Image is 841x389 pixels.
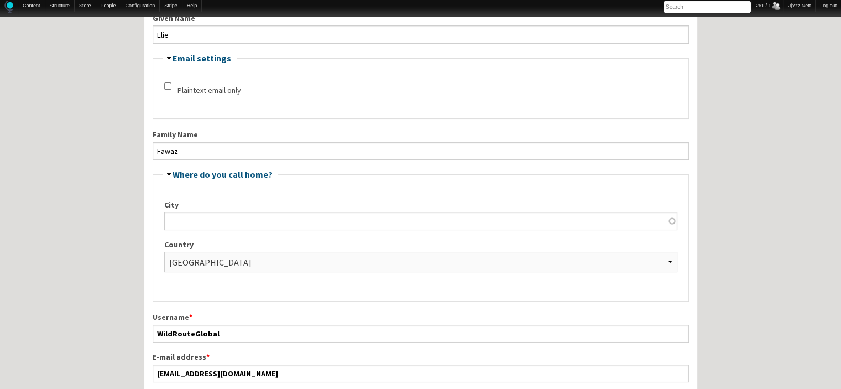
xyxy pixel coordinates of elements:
a: Email settings [173,53,231,64]
label: Username [153,312,689,323]
label: Country [164,239,677,251]
span: This field is required. [206,352,210,362]
input: Spaces are allowed; punctuation is not allowed except for periods, hyphens, apostrophes, and unde... [153,325,689,343]
label: Given Name [153,13,689,24]
label: Family Name [153,129,689,141]
input: Check this option if you do not wish to receive email messages with graphics and styles. [164,82,171,90]
input: Search [664,1,751,13]
span: This field is required. [189,312,192,322]
input: A valid e-mail address. All e-mails from the system will be sent to this address. The e-mail addr... [153,365,689,382]
label: City [164,199,677,211]
a: Where do you call home? [173,169,273,180]
img: Home [4,1,13,13]
label: E-mail address [153,351,689,363]
label: Plaintext email only [177,85,241,96]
